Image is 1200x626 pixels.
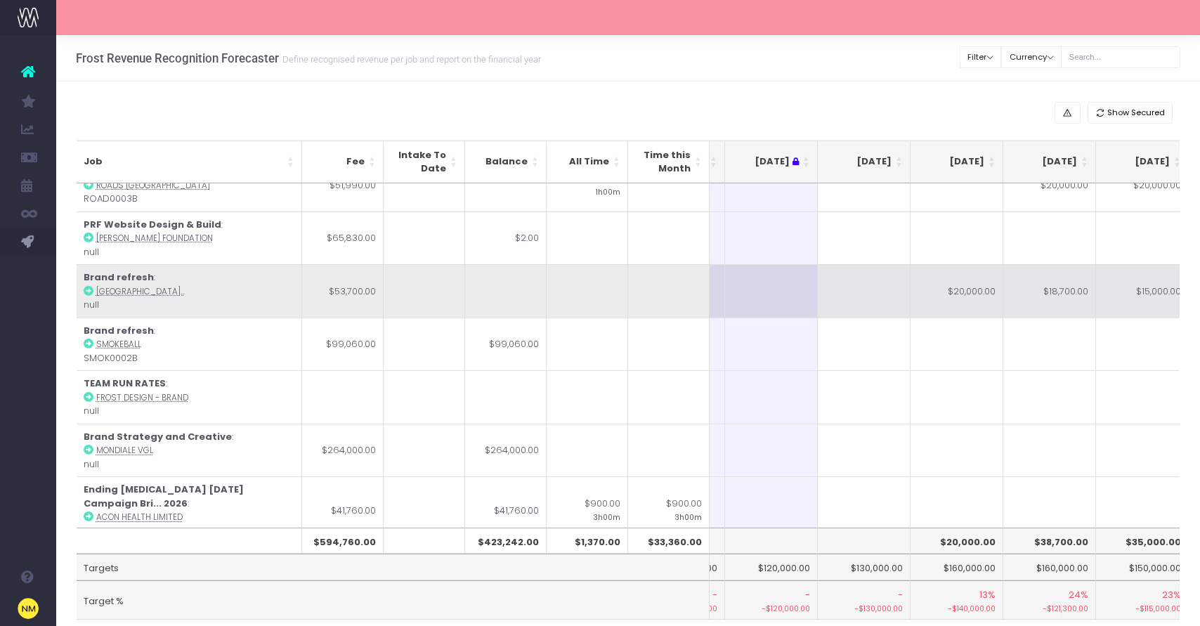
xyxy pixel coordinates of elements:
[898,588,903,602] span: -
[1003,528,1096,554] th: $38,700.00
[77,580,710,620] td: Target %
[77,158,302,211] td: : ROAD0003B
[1096,528,1189,554] th: $35,000.00
[96,233,213,244] abbr: Paul Ramsay Foundation
[1103,601,1181,615] small: -$115,000.00
[77,424,302,477] td: : null
[77,141,302,183] th: Job: activate to sort column ascending
[76,51,541,65] h3: Frost Revenue Recognition Forecaster
[302,528,384,554] th: $594,760.00
[465,211,547,265] td: $2.00
[302,424,384,477] td: $264,000.00
[725,141,818,183] th: Jul 25 : activate to sort column ascending
[547,528,628,554] th: $1,370.00
[1096,141,1189,183] th: Nov 25: activate to sort column ascending
[1061,46,1180,68] input: Search...
[918,601,996,615] small: -$140,000.00
[302,476,384,543] td: $41,760.00
[77,554,710,580] td: Targets
[465,318,547,371] td: $99,060.00
[1107,107,1165,119] span: Show Secured
[628,476,710,543] td: $900.00
[84,377,166,390] strong: TEAM RUN RATES
[84,430,232,443] strong: Brand Strategy and Creative
[628,528,710,554] th: $33,360.00
[302,264,384,318] td: $53,700.00
[96,180,210,191] abbr: Roads Australia
[725,554,818,580] td: $120,000.00
[593,510,620,523] small: 3h00m
[84,483,244,510] strong: Ending [MEDICAL_DATA] [DATE] Campaign Bri... 2026
[465,528,547,554] th: $423,242.00
[911,264,1003,318] td: $20,000.00
[818,141,911,183] th: Aug 25: activate to sort column ascending
[712,588,717,602] span: -
[302,141,384,183] th: Fee: activate to sort column ascending
[911,141,1003,183] th: Sep 25: activate to sort column ascending
[1069,588,1088,602] span: 24%
[384,141,465,183] th: Intake To Date: activate to sort column ascending
[979,588,996,602] span: 13%
[1096,158,1189,211] td: $20,000.00
[77,264,302,318] td: : null
[825,601,903,615] small: -$130,000.00
[1096,264,1189,318] td: $15,000.00
[818,554,911,580] td: $130,000.00
[1003,158,1096,211] td: $20,000.00
[77,318,302,371] td: : SMOK0002B
[1003,554,1096,580] td: $160,000.00
[96,511,183,523] abbr: ACON Health Limited
[1096,554,1189,580] td: $150,000.00
[84,218,221,231] strong: PRF Website Design & Build
[547,158,628,211] td: $260.00
[302,158,384,211] td: $51,990.00
[77,476,302,543] td: : ACON0009B
[911,528,1003,554] th: $20,000.00
[84,324,154,337] strong: Brand refresh
[96,445,153,456] abbr: Mondiale VGL
[279,51,541,65] small: Define recognised revenue per job and report on the financial year
[628,141,710,183] th: Time this Month: activate to sort column ascending
[1003,141,1096,183] th: Oct 25: activate to sort column ascending
[596,185,620,197] small: 1h00m
[465,476,547,543] td: $41,760.00
[1088,102,1173,124] button: Show Secured
[911,554,1003,580] td: $160,000.00
[1162,588,1181,602] span: 23%
[77,211,302,265] td: : null
[1001,46,1062,68] button: Currency
[96,392,188,403] abbr: Frost Design - Brand
[547,141,628,183] th: All Time: activate to sort column ascending
[96,339,141,350] abbr: Smokeball
[1010,601,1088,615] small: -$121,300.00
[547,476,628,543] td: $900.00
[1003,264,1096,318] td: $18,700.00
[84,270,154,284] strong: Brand refresh
[960,46,1002,68] button: Filter
[465,141,547,183] th: Balance: activate to sort column ascending
[96,286,185,297] abbr: Australia National Maritime Museum
[302,211,384,265] td: $65,830.00
[805,588,810,602] span: -
[18,598,39,619] img: images/default_profile_image.png
[465,424,547,477] td: $264,000.00
[674,510,702,523] small: 3h00m
[77,370,302,424] td: : null
[302,318,384,371] td: $99,060.00
[732,601,810,615] small: -$120,000.00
